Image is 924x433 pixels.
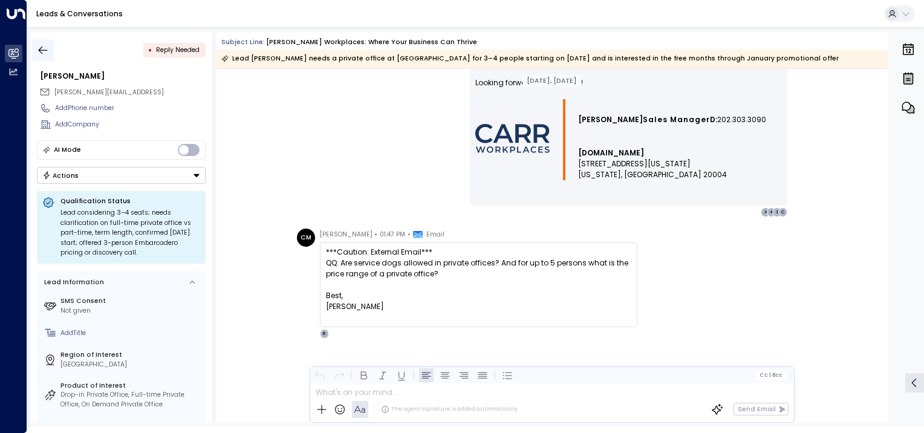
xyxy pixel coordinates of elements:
[426,229,444,241] span: Email
[221,53,839,65] div: Lead [PERSON_NAME] needs a private office at [GEOGRAPHIC_DATA] for 3–4 people starting on [DATE] ...
[148,42,152,58] div: •
[54,88,164,97] span: [PERSON_NAME][EMAIL_ADDRESS]
[60,350,202,360] label: Region of Interest
[710,114,717,125] span: D:
[772,207,782,217] div: S
[60,421,202,431] label: No. of People
[717,114,766,125] span: 202.303.3090
[767,207,776,217] div: 4
[60,306,202,316] div: Not given
[41,278,104,287] div: Lead Information
[578,148,644,158] a: [DOMAIN_NAME]
[54,88,164,97] span: celia@rebolt.ai
[60,197,200,206] p: Qualification Status
[55,103,206,113] div: AddPhone number
[326,290,631,301] div: Best,
[769,372,770,378] span: |
[37,167,206,184] div: Button group with a nested menu
[778,207,788,217] div: C
[42,171,79,180] div: Actions
[36,8,123,19] a: Leads & Conversations
[578,158,727,180] span: [STREET_ADDRESS][US_STATE] [US_STATE], [GEOGRAPHIC_DATA] 20004
[156,45,200,54] span: Reply Needed
[380,229,405,241] span: 01:47 PM
[326,301,631,312] div: [PERSON_NAME]
[374,229,377,241] span: •
[60,296,202,306] label: SMS Consent
[40,71,206,82] div: [PERSON_NAME]
[60,208,200,258] div: Lead considering 3–4 seats; needs clarification on full-time private office vs part-time, term le...
[320,329,330,339] div: R
[60,360,202,370] div: [GEOGRAPHIC_DATA]
[221,37,265,47] span: Subject Line:
[381,405,518,414] div: The agent signature is added automatically
[756,371,786,379] button: Cc|Bcc
[326,258,631,312] div: QQ: Are service dogs allowed in private offices? And for up to 5 persons what is the price range ...
[297,229,315,247] div: CM
[320,229,373,241] span: [PERSON_NAME]
[408,229,411,241] span: •
[37,167,206,184] button: Actions
[475,124,550,153] img: AIorK4wmdUJwxG-Ohli4_RqUq38BnJAHKKEYH_xSlvu27wjOc-0oQwkM4SVe9z6dKjMHFqNbWJnNn1sJRSAT
[761,207,770,217] div: A
[55,120,206,129] div: AddCompany
[54,144,81,156] div: AI Mode
[313,368,327,382] button: Undo
[578,114,643,125] span: [PERSON_NAME]
[266,37,477,47] div: [PERSON_NAME] Workplaces: Where Your Business Can Thrive
[60,328,202,338] div: AddTitle
[60,390,202,409] div: Drop-in Private Office, Full-time Private Office, On Demand Private Office
[643,114,710,125] span: Sales Manager
[60,381,202,391] label: Product of Interest
[760,372,782,378] span: Cc Bcc
[475,99,782,180] div: Signature
[522,75,582,87] div: [DATE], [DATE]
[331,368,346,382] button: Redo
